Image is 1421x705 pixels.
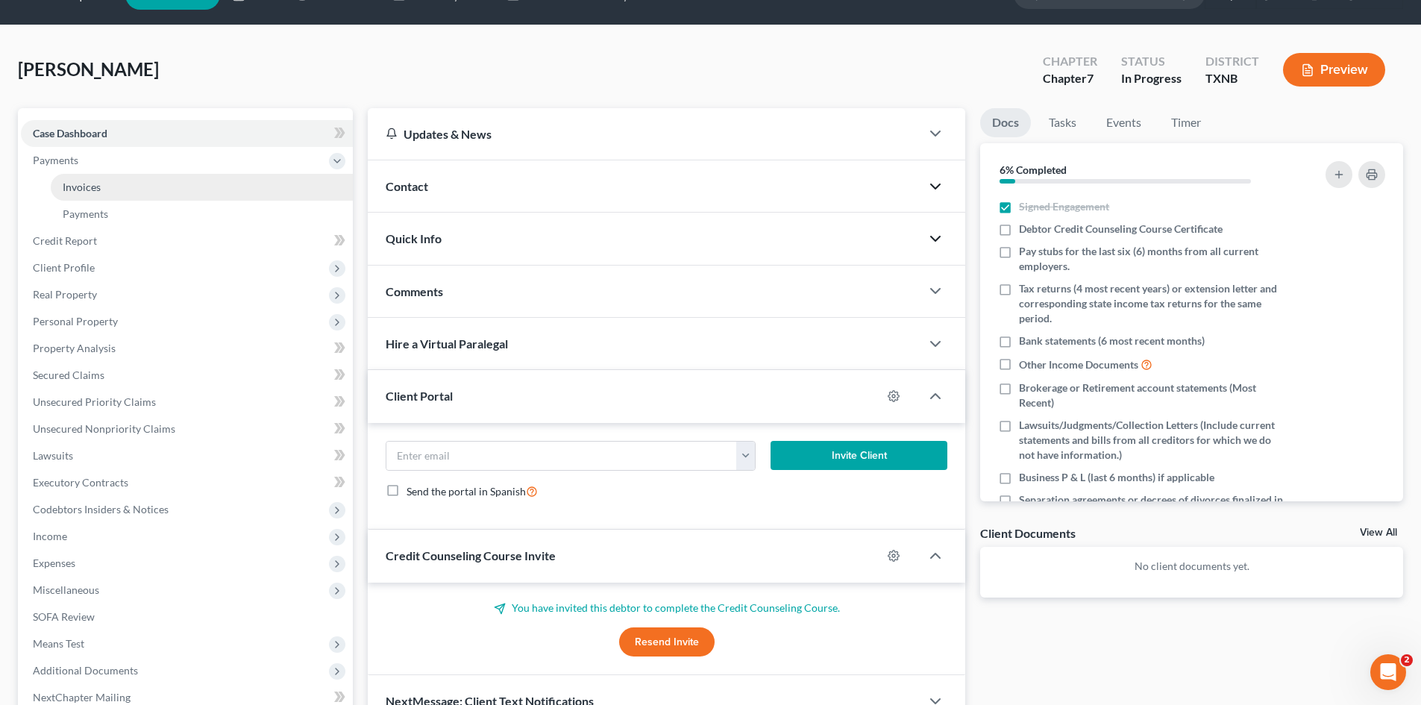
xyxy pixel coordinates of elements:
span: 2 [1401,654,1413,666]
span: [PERSON_NAME] [18,58,159,80]
span: Personal Property [33,315,118,328]
div: Client Documents [980,525,1076,541]
div: Chapter [1043,70,1097,87]
a: Property Analysis [21,335,353,362]
a: Events [1094,108,1153,137]
span: Debtor Credit Counseling Course Certificate [1019,222,1223,236]
strong: 6% Completed [1000,163,1067,176]
span: Property Analysis [33,342,116,354]
span: Business P & L (last 6 months) if applicable [1019,470,1214,485]
span: Quick Info [386,231,442,245]
span: Credit Report [33,234,97,247]
span: Tax returns (4 most recent years) or extension letter and corresponding state income tax returns ... [1019,281,1284,326]
a: View All [1360,527,1397,538]
iframe: Intercom live chat [1370,654,1406,690]
a: Timer [1159,108,1213,137]
span: Contact [386,179,428,193]
span: 7 [1087,71,1094,85]
span: Send the portal in Spanish [407,485,526,498]
span: Credit Counseling Course Invite [386,548,556,563]
span: Executory Contracts [33,476,128,489]
a: Invoices [51,174,353,201]
a: SOFA Review [21,604,353,630]
a: Executory Contracts [21,469,353,496]
span: Lawsuits/Judgments/Collection Letters (Include current statements and bills from all creditors fo... [1019,418,1284,463]
span: Unsecured Nonpriority Claims [33,422,175,435]
a: Payments [51,201,353,228]
span: Real Property [33,288,97,301]
a: Unsecured Nonpriority Claims [21,416,353,442]
a: Lawsuits [21,442,353,469]
span: Payments [63,207,108,220]
p: No client documents yet. [992,559,1391,574]
span: Client Profile [33,261,95,274]
span: Client Portal [386,389,453,403]
span: Invoices [63,181,101,193]
div: District [1205,53,1259,70]
span: Expenses [33,557,75,569]
span: Other Income Documents [1019,357,1138,372]
a: Secured Claims [21,362,353,389]
span: Secured Claims [33,369,104,381]
div: Chapter [1043,53,1097,70]
span: Signed Engagement [1019,199,1109,214]
a: Unsecured Priority Claims [21,389,353,416]
input: Enter email [386,442,737,470]
span: Comments [386,284,443,298]
a: Tasks [1037,108,1088,137]
span: Codebtors Insiders & Notices [33,503,169,516]
span: Case Dashboard [33,127,107,140]
span: Additional Documents [33,664,138,677]
span: SOFA Review [33,610,95,623]
span: Bank statements (6 most recent months) [1019,333,1205,348]
span: Means Test [33,637,84,650]
div: Updates & News [386,126,903,142]
button: Invite Client [771,441,948,471]
div: In Progress [1121,70,1182,87]
span: Hire a Virtual Paralegal [386,336,508,351]
div: Status [1121,53,1182,70]
button: Preview [1283,53,1385,87]
a: Docs [980,108,1031,137]
div: TXNB [1205,70,1259,87]
span: Brokerage or Retirement account statements (Most Recent) [1019,380,1284,410]
span: Pay stubs for the last six (6) months from all current employers. [1019,244,1284,274]
p: You have invited this debtor to complete the Credit Counseling Course. [386,601,947,615]
span: Payments [33,154,78,166]
span: Lawsuits [33,449,73,462]
span: NextChapter Mailing [33,691,131,704]
span: Unsecured Priority Claims [33,395,156,408]
span: Miscellaneous [33,583,99,596]
a: Credit Report [21,228,353,254]
span: Income [33,530,67,542]
a: Case Dashboard [21,120,353,147]
button: Resend Invite [619,627,715,657]
span: Separation agreements or decrees of divorces finalized in the past 2 years [1019,492,1284,522]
